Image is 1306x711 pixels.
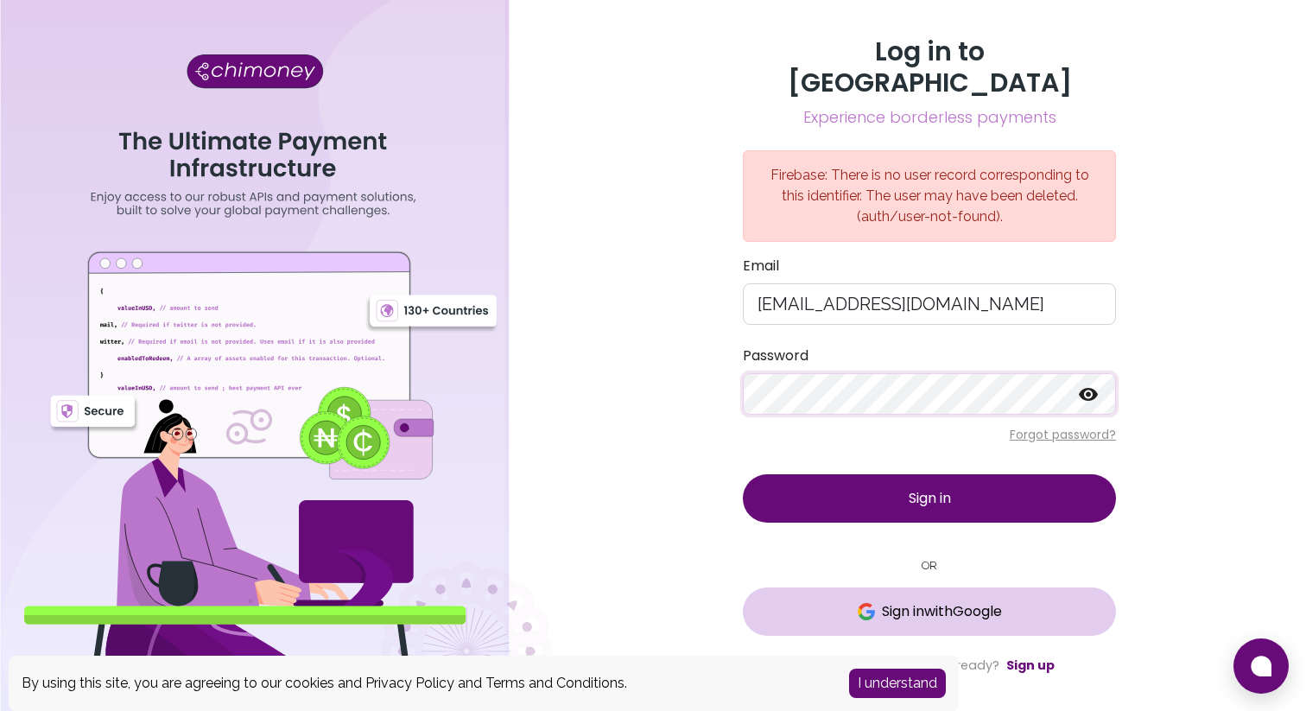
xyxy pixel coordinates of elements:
span: Sign in [909,488,951,508]
button: Accept cookies [849,669,946,698]
small: OR [743,557,1116,574]
img: Google [858,603,875,620]
span: Sign in with Google [882,601,1002,622]
p: Forgot password? [743,426,1116,443]
a: Sign up [1006,657,1055,674]
div: Firebase: There is no user record corresponding to this identifier. The user may have been delete... [743,150,1116,242]
div: By using this site, you are agreeing to our cookies and and . [22,673,823,694]
span: Experience borderless payments [743,105,1116,130]
label: Email [743,256,1116,276]
label: Password [743,346,1116,366]
a: Privacy Policy [365,675,454,691]
button: GoogleSign inwithGoogle [743,587,1116,636]
button: Open chat window [1233,638,1289,694]
h3: Log in to [GEOGRAPHIC_DATA] [743,36,1116,98]
button: Sign in [743,474,1116,523]
a: Terms and Conditions [485,675,624,691]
